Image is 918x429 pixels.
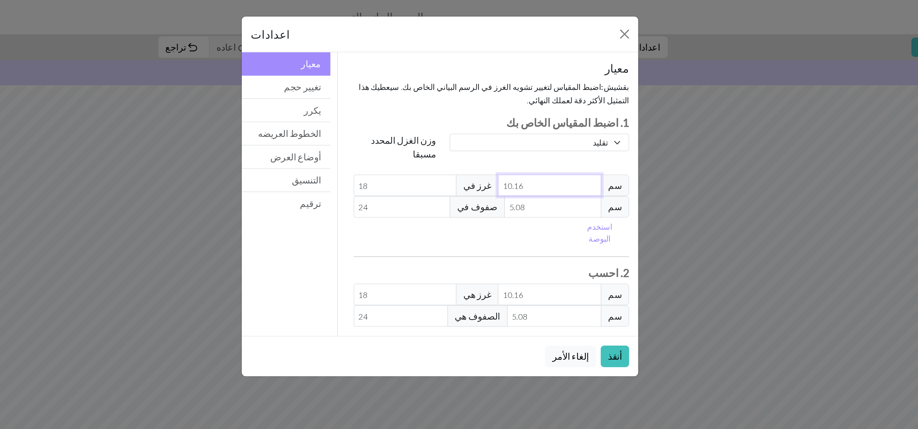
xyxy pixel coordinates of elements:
h5: معيار [404,39,580,48]
button: تغيير حجم [333,48,389,63]
h3: 1. اضبط المقياس الخاص بك [404,74,580,82]
button: الخطوط العريضه [333,78,389,92]
button: غلق [571,16,582,27]
span: صفوف في [465,125,500,138]
span: سم [561,194,579,208]
button: التنسيق [333,107,389,122]
button: معيار [333,33,389,48]
small: اضبط المقياس لتغيير تشويه الغرز في الرسم البياني الخاص بك. سيعطيك هذا التمثيل الأكثر دقة لعملك ال... [407,52,579,67]
span: غرز هي [469,180,496,194]
span: غرز في [469,111,496,125]
button: أنقذ [561,220,579,233]
span: سم [561,125,579,138]
strong: بقشيش: [561,52,579,58]
h3: 2. احسب [404,169,580,177]
button: ترقيم [333,122,389,136]
span: سم [561,111,579,125]
label: وزن الغزل المحدد مسبقا [404,85,457,102]
button: يكرر [333,63,389,78]
button: أوضاع العرض [333,92,389,107]
button: إلغاء الأمر [526,220,558,233]
button: استخدم البوصة [542,138,579,157]
span: الصفوف هي [464,194,502,208]
span: سم [561,180,579,194]
h5: اعدادات [339,16,364,27]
